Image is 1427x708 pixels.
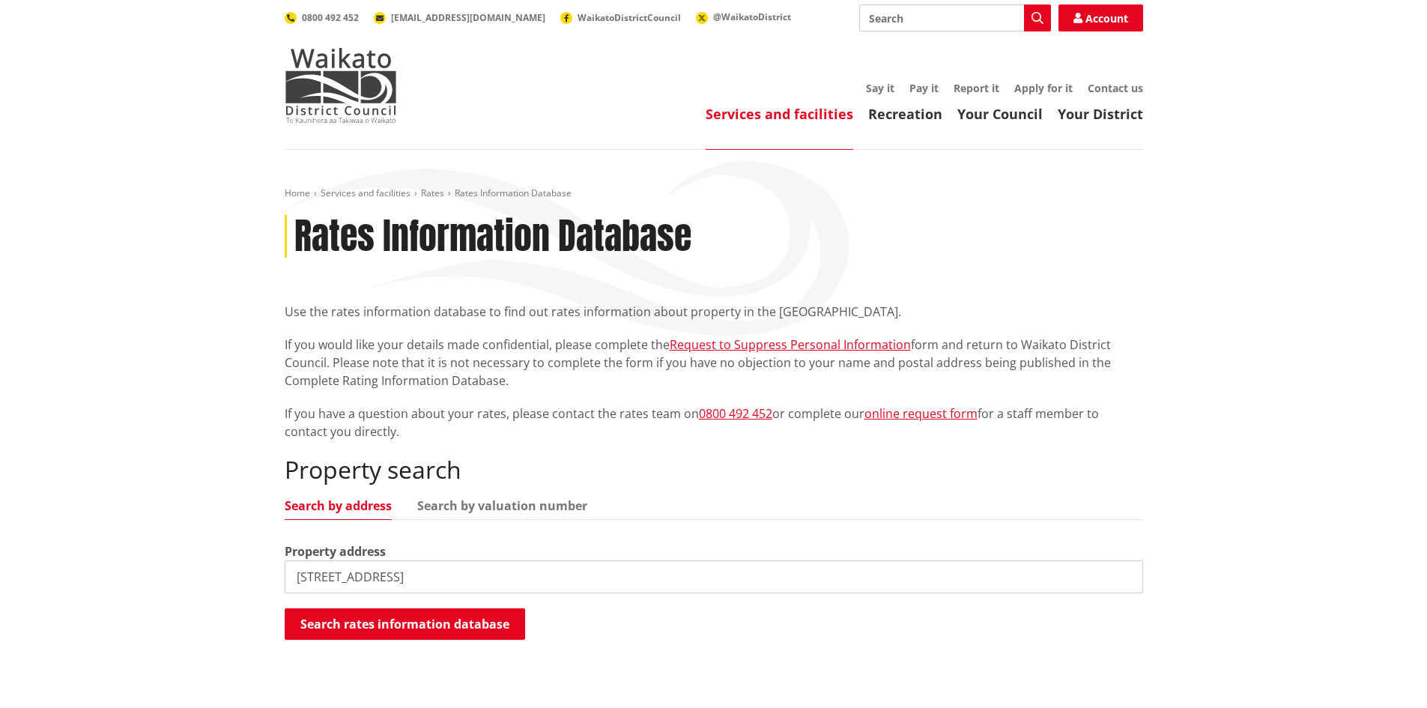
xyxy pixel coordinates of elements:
label: Property address [285,542,386,560]
a: 0800 492 452 [699,405,772,422]
a: Search by valuation number [417,500,587,512]
nav: breadcrumb [285,187,1143,200]
a: Services and facilities [321,187,410,199]
a: Apply for it [1014,81,1073,95]
span: 0800 492 452 [302,11,359,24]
span: @WaikatoDistrict [713,10,791,23]
span: WaikatoDistrictCouncil [578,11,681,24]
a: [EMAIL_ADDRESS][DOMAIN_NAME] [374,11,545,24]
a: Say it [866,81,894,95]
a: Your District [1058,105,1143,123]
a: Search by address [285,500,392,512]
input: e.g. Duke Street NGARUAWAHIA [285,560,1143,593]
a: Report it [954,81,999,95]
h1: Rates Information Database [294,215,691,258]
input: Search input [859,4,1051,31]
p: If you would like your details made confidential, please complete the form and return to Waikato ... [285,336,1143,390]
h2: Property search [285,456,1143,484]
a: Recreation [868,105,942,123]
p: Use the rates information database to find out rates information about property in the [GEOGRAPHI... [285,303,1143,321]
a: online request form [864,405,978,422]
a: @WaikatoDistrict [696,10,791,23]
a: Services and facilities [706,105,853,123]
span: [EMAIL_ADDRESS][DOMAIN_NAME] [391,11,545,24]
a: Your Council [957,105,1043,123]
a: WaikatoDistrictCouncil [560,11,681,24]
button: Search rates information database [285,608,525,640]
a: Home [285,187,310,199]
a: 0800 492 452 [285,11,359,24]
span: Rates Information Database [455,187,572,199]
a: Contact us [1088,81,1143,95]
a: Pay it [909,81,939,95]
p: If you have a question about your rates, please contact the rates team on or complete our for a s... [285,405,1143,441]
a: Account [1058,4,1143,31]
a: Rates [421,187,444,199]
img: Waikato District Council - Te Kaunihera aa Takiwaa o Waikato [285,48,397,123]
a: Request to Suppress Personal Information [670,336,911,353]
